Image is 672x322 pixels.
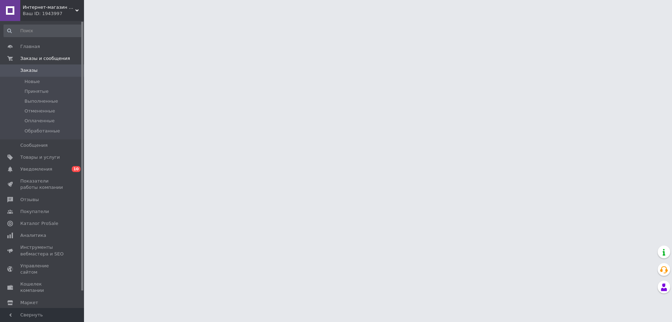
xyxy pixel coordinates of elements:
span: Заказы [20,67,37,74]
span: Новые [24,78,40,85]
span: Выполненные [24,98,58,104]
span: Каталог ProSale [20,220,58,227]
span: Интернет-магазин "1000plus" [23,4,75,11]
span: 10 [72,166,80,172]
span: Кошелек компании [20,281,65,294]
span: Главная [20,43,40,50]
span: Маркет [20,300,38,306]
span: Покупатели [20,208,49,215]
span: Отзывы [20,197,39,203]
span: Обработанные [24,128,60,134]
span: Товары и услуги [20,154,60,160]
input: Поиск [3,25,83,37]
span: Уведомления [20,166,52,172]
span: Оплаченные [24,118,55,124]
div: Ваш ID: 1943997 [23,11,84,17]
span: Инструменты вебмастера и SEO [20,244,65,257]
span: Отмененные [24,108,55,114]
span: Сообщения [20,142,48,149]
span: Заказы и сообщения [20,55,70,62]
span: Аналитика [20,232,46,239]
span: Управление сайтом [20,263,65,275]
span: Показатели работы компании [20,178,65,191]
span: Принятые [24,88,49,95]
